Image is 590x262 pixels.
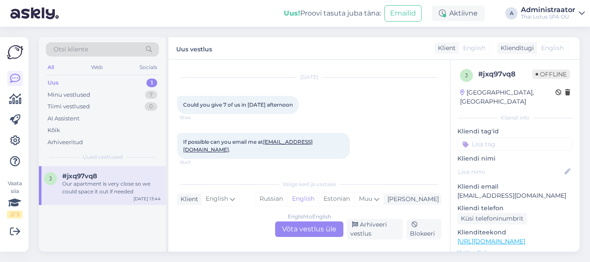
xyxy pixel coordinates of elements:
div: Socials [138,62,159,73]
div: Võta vestlus üle [275,221,343,237]
p: Kliendi email [457,182,573,191]
div: Minu vestlused [48,91,90,99]
div: Blokeeri [406,219,441,240]
div: 1 [146,79,157,87]
div: Uus [48,79,59,87]
div: AI Assistent [48,114,79,123]
div: Estonian [319,193,354,205]
span: Muu [359,195,372,202]
div: [GEOGRAPHIC_DATA], [GEOGRAPHIC_DATA] [460,88,555,106]
a: AdministraatorThai Lotus SPA OÜ [521,6,585,20]
img: Askly Logo [7,44,23,60]
div: # jxq97vq8 [478,69,532,79]
div: [DATE] [177,73,441,81]
p: [EMAIL_ADDRESS][DOMAIN_NAME] [457,191,573,200]
div: Arhiveeritud [48,138,83,147]
div: English [287,193,319,205]
span: j [49,175,52,182]
div: Kliendi info [457,114,573,122]
b: Uus! [284,9,300,17]
p: Klienditeekond [457,228,573,237]
span: English [463,44,485,53]
div: Thai Lotus SPA OÜ [521,13,575,20]
span: #jxq97vq8 [62,172,97,180]
input: Lisa nimi [458,167,563,177]
div: 0 [145,102,157,111]
a: [URL][DOMAIN_NAME] [457,237,525,245]
div: Arhiveeri vestlus [347,219,403,240]
span: If possible can you email me at . [183,139,313,153]
button: Emailid [384,5,422,22]
div: Aktiivne [432,6,485,21]
p: Kliendi tag'id [457,127,573,136]
div: Kõik [48,126,60,135]
span: Otsi kliente [54,45,88,54]
span: Uued vestlused [82,153,123,161]
span: Offline [532,69,570,79]
div: [PERSON_NAME] [384,195,439,204]
div: English to English [288,213,331,221]
input: Lisa tag [457,138,573,151]
div: Küsi telefoninumbrit [457,213,527,224]
span: English [206,194,228,204]
div: 7 [145,91,157,99]
div: Klienditugi [497,44,534,53]
label: Uus vestlus [176,42,212,54]
div: Vaata siia [7,180,22,218]
div: 2 / 3 [7,211,22,218]
p: Vaata edasi ... [457,249,573,256]
div: Klient [177,195,198,204]
div: Proovi tasuta juba täna: [284,8,381,19]
div: Our apartment is very close so we could space it out if needed [62,180,161,196]
div: [DATE] 13:44 [133,196,161,202]
span: English [541,44,564,53]
div: Valige keel ja vastake [177,180,441,188]
div: A [505,7,517,19]
p: Kliendi nimi [457,154,573,163]
div: Web [89,62,105,73]
span: 13:44 [180,114,212,121]
div: Tiimi vestlused [48,102,90,111]
div: Russian [255,193,287,205]
span: j [465,72,468,79]
div: Klient [435,44,456,53]
span: Could you give 7 of us in [DATE] afternoon [183,101,293,108]
div: Administraator [521,6,575,13]
div: All [46,62,56,73]
p: Kliendi telefon [457,204,573,213]
span: 13:47 [180,159,212,166]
